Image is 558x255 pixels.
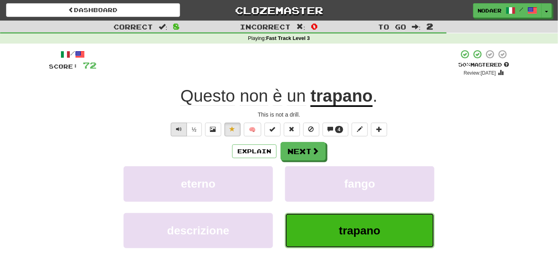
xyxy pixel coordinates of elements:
[371,123,387,136] button: Add to collection (alt+a)
[159,23,168,30] span: :
[323,123,349,136] button: 4
[180,86,235,106] span: Questo
[49,63,78,70] span: Score:
[285,166,434,201] button: fango
[373,86,378,105] span: .
[344,178,375,190] span: fango
[244,123,261,136] button: 🧠
[273,86,282,106] span: è
[171,123,187,136] button: Play sentence audio (ctl+space)
[339,224,381,237] span: trapano
[173,21,180,31] span: 8
[378,23,406,31] span: To go
[426,21,433,31] span: 2
[49,49,96,59] div: /
[124,213,273,248] button: descrizione
[187,123,202,136] button: ½
[240,86,268,106] span: non
[124,166,273,201] button: eterno
[478,7,502,14] span: nodaer
[281,142,326,161] button: Next
[192,3,366,17] a: Clozemaster
[352,123,368,136] button: Edit sentence (alt+d)
[458,61,470,68] span: 50 %
[83,60,96,70] span: 72
[224,123,241,136] button: Unfavorite sentence (alt+f)
[310,86,373,107] u: trapano
[232,144,277,158] button: Explain
[284,123,300,136] button: Reset to 0% Mastered (alt+r)
[167,224,229,237] span: descrizione
[285,213,434,248] button: trapano
[412,23,421,30] span: :
[297,23,306,30] span: :
[240,23,291,31] span: Incorrect
[49,111,509,119] div: This is not a drill.
[6,3,180,17] a: Dashboard
[338,127,341,132] span: 4
[473,3,542,18] a: nodaer /
[311,21,318,31] span: 0
[266,36,310,41] strong: Fast Track Level 3
[287,86,306,106] span: un
[113,23,153,31] span: Correct
[205,123,221,136] button: Show image (alt+x)
[181,178,216,190] span: eterno
[520,6,524,12] span: /
[264,123,281,136] button: Set this sentence to 100% Mastered (alt+m)
[303,123,319,136] button: Ignore sentence (alt+i)
[169,123,202,136] div: Text-to-speech controls
[464,70,496,76] small: Review: [DATE]
[458,61,509,69] div: Mastered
